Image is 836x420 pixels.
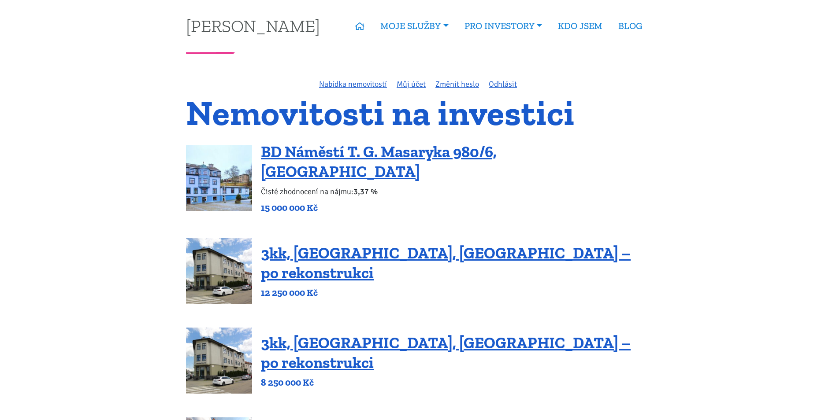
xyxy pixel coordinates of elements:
b: 3,37 % [353,187,378,196]
a: 3kk, [GEOGRAPHIC_DATA], [GEOGRAPHIC_DATA] – po rekonstrukci [261,333,631,372]
a: [PERSON_NAME] [186,17,320,34]
p: Čisté zhodnocení na nájmu: [261,185,650,198]
h1: Nemovitosti na investici [186,98,650,128]
a: BLOG [610,16,650,36]
a: MOJE SLUŽBY [372,16,456,36]
p: 15 000 000 Kč [261,202,650,214]
p: 12 250 000 Kč [261,287,650,299]
a: PRO INVESTORY [457,16,550,36]
a: Odhlásit [489,79,517,89]
p: 8 250 000 Kč [261,376,650,389]
a: BD Náměstí T. G. Masaryka 980/6, [GEOGRAPHIC_DATA] [261,142,497,181]
a: Změnit heslo [435,79,479,89]
a: Nabídka nemovitostí [319,79,387,89]
a: Můj účet [397,79,426,89]
a: KDO JSEM [550,16,610,36]
a: 3kk, [GEOGRAPHIC_DATA], [GEOGRAPHIC_DATA] – po rekonstrukci [261,243,631,282]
